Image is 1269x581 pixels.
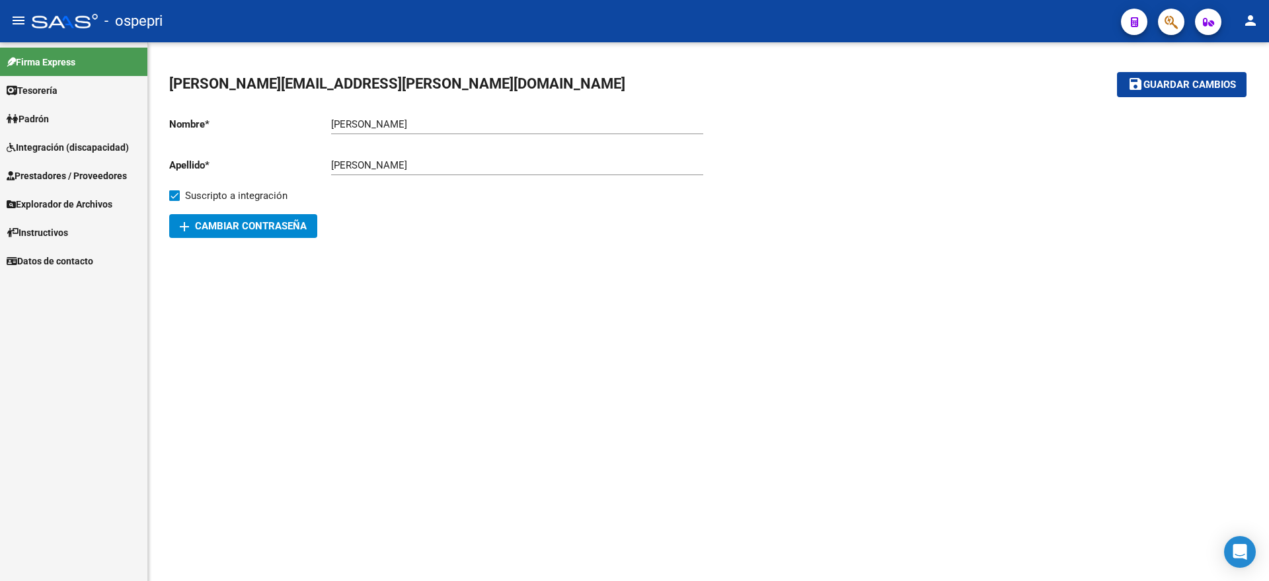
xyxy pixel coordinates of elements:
p: Nombre [169,117,331,132]
span: Prestadores / Proveedores [7,169,127,183]
button: Guardar cambios [1117,72,1247,97]
span: [PERSON_NAME][EMAIL_ADDRESS][PERSON_NAME][DOMAIN_NAME] [169,75,625,92]
span: Cambiar Contraseña [180,220,307,232]
mat-icon: menu [11,13,26,28]
span: Padrón [7,112,49,126]
span: Tesorería [7,83,58,98]
span: Integración (discapacidad) [7,140,129,155]
p: Apellido [169,158,331,173]
span: Explorador de Archivos [7,197,112,212]
mat-icon: person [1243,13,1258,28]
span: Instructivos [7,225,68,240]
span: - ospepri [104,7,163,36]
span: Guardar cambios [1143,79,1236,91]
mat-icon: add [176,219,192,235]
mat-icon: save [1128,76,1143,92]
div: Open Intercom Messenger [1224,536,1256,568]
span: Firma Express [7,55,75,69]
span: Suscripto a integración [185,188,288,204]
button: Cambiar Contraseña [169,214,317,238]
span: Datos de contacto [7,254,93,268]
